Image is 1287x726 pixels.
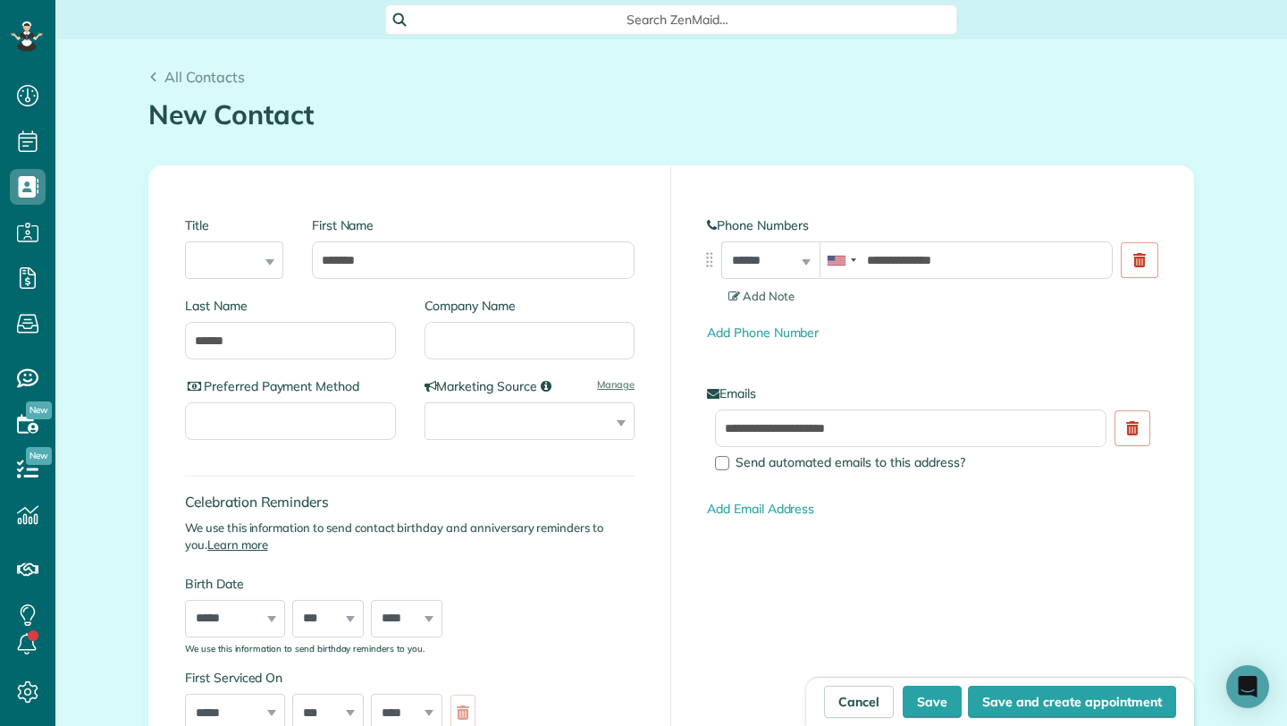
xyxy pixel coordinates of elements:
[312,216,635,234] label: First Name
[728,289,795,303] span: Add Note
[597,377,635,392] a: Manage
[707,216,1157,234] label: Phone Numbers
[26,447,52,465] span: New
[968,686,1176,718] button: Save and create appointment
[185,519,635,553] p: We use this information to send contact birthday and anniversary reminders to you.
[207,537,268,552] a: Learn more
[707,325,819,341] a: Add Phone Number
[707,384,1157,402] label: Emails
[148,66,245,88] a: All Contacts
[425,377,635,395] label: Marketing Source
[707,501,814,517] a: Add Email Address
[185,494,635,510] h4: Celebration Reminders
[148,100,1194,130] h1: New Contact
[824,686,894,718] a: Cancel
[185,669,484,687] label: First Serviced On
[1226,665,1269,708] div: Open Intercom Messenger
[736,454,965,470] span: Send automated emails to this address?
[425,297,635,315] label: Company Name
[185,377,396,395] label: Preferred Payment Method
[903,686,962,718] button: Save
[185,216,283,234] label: Title
[185,643,425,654] sub: We use this information to send birthday reminders to you.
[185,297,396,315] label: Last Name
[185,575,484,593] label: Birth Date
[820,242,862,278] div: United States: +1
[26,401,52,419] span: New
[164,68,245,86] span: All Contacts
[700,250,719,269] img: drag_indicator-119b368615184ecde3eda3c64c821f6cf29d3e2b97b89ee44bc31753036683e5.png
